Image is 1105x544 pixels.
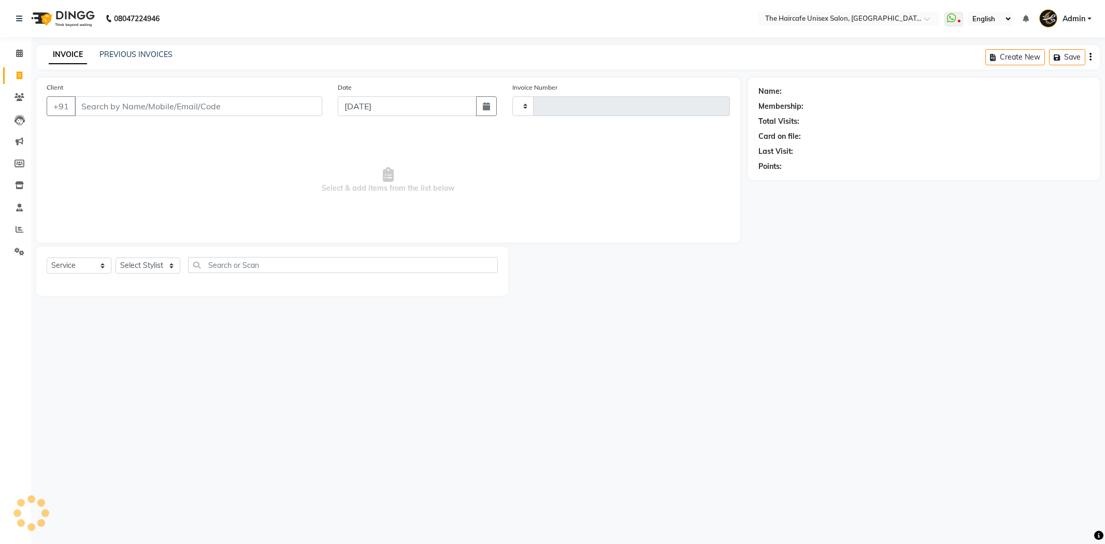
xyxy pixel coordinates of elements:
span: Admin [1063,13,1085,24]
span: Select & add items from the list below [47,128,730,232]
img: logo [26,4,97,33]
label: Date [338,83,352,92]
label: Invoice Number [512,83,557,92]
b: 08047224946 [114,4,160,33]
div: Last Visit: [758,146,793,157]
a: PREVIOUS INVOICES [99,50,173,59]
a: INVOICE [49,46,87,64]
button: Save [1049,49,1085,65]
input: Search or Scan [188,257,498,273]
button: Create New [985,49,1045,65]
button: +91 [47,96,76,116]
div: Points: [758,161,782,172]
div: Name: [758,86,782,97]
input: Search by Name/Mobile/Email/Code [75,96,322,116]
div: Total Visits: [758,116,799,127]
label: Client [47,83,63,92]
div: Membership: [758,101,803,112]
img: Admin [1039,9,1057,27]
div: Card on file: [758,131,801,142]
